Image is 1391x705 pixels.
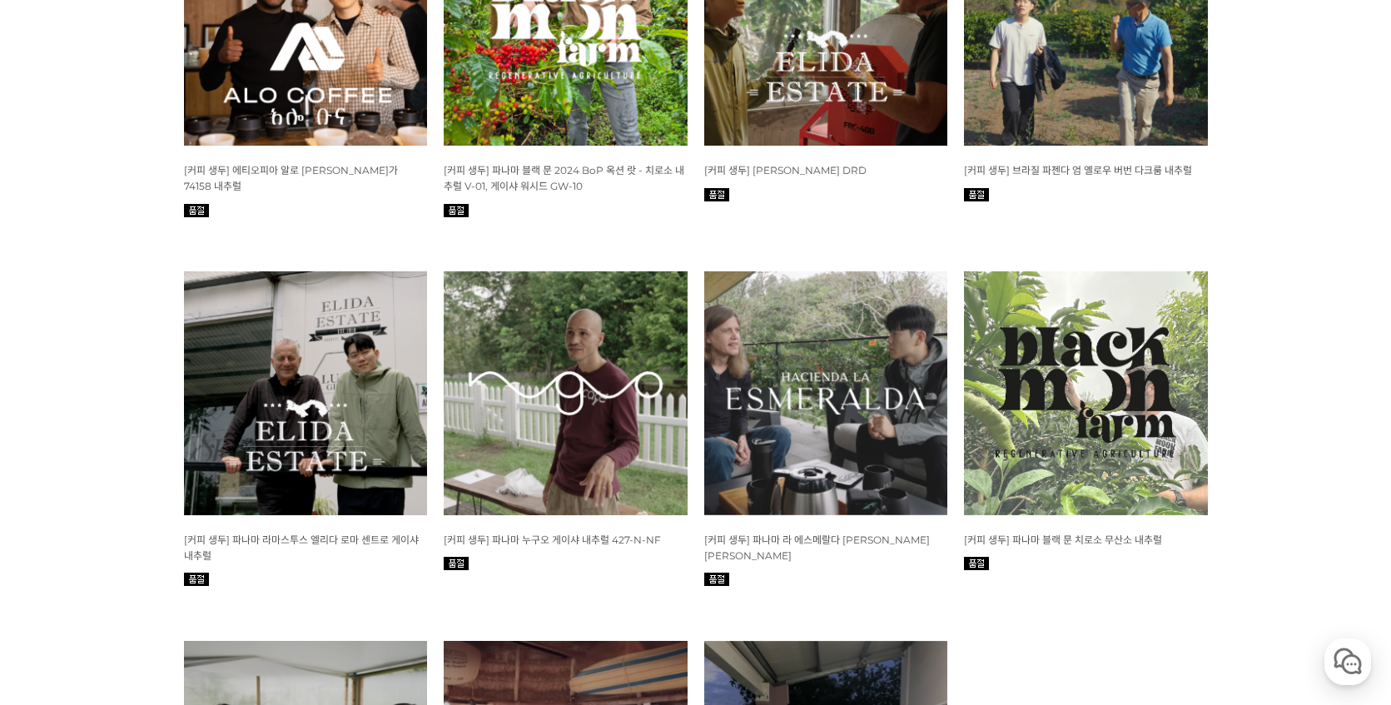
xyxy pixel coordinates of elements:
[704,573,729,586] img: 품절
[964,188,989,201] img: 품절
[704,534,930,562] span: [커피 생두] 파나마 라 에스메랄다 [PERSON_NAME] [PERSON_NAME]
[5,528,110,569] a: 홈
[964,163,1192,176] a: [커피 생두] 브라질 파젠다 엄 옐로우 버번 다크룸 내추럴
[184,534,419,562] span: [커피 생두] 파나마 라마스투스 엘리다 로마 센트로 게이샤 내추럴
[444,533,661,546] a: [커피 생두] 파나마 누구오 게이샤 내추럴 427-N-NF
[704,533,930,562] a: [커피 생두] 파나마 라 에스메랄다 [PERSON_NAME] [PERSON_NAME]
[184,164,398,192] span: [커피 생두] 에티오피아 알로 [PERSON_NAME]가 74158 내추럴
[964,534,1162,546] span: [커피 생두] 파나마 블랙 문 치로소 무산소 내추럴
[964,557,989,570] img: 품절
[444,163,684,192] a: [커피 생두] 파나마 블랙 문 2024 BoP 옥션 랏 - 치로소 내추럴 V-01, 게이샤 워시드 GW-10
[215,528,320,569] a: 설정
[444,271,688,515] img: 파나마 누구오 게이샤 내추럴 427-N-NF
[184,204,209,217] img: 품절
[184,163,398,192] a: [커피 생두] 에티오피아 알로 [PERSON_NAME]가 74158 내추럴
[184,271,428,515] img: 파나마 라마스투스 엘리다 로마 센트로 게이샤 내추럴
[184,573,209,586] img: 품절
[704,163,867,176] a: [커피 생두] [PERSON_NAME] DRD
[152,554,172,567] span: 대화
[704,188,729,201] img: 품절
[704,164,867,176] span: [커피 생두] [PERSON_NAME] DRD
[257,553,277,566] span: 설정
[964,533,1162,546] a: [커피 생두] 파나마 블랙 문 치로소 무산소 내추럴
[444,204,469,217] img: 품절
[444,557,469,570] img: 품절
[184,533,419,562] a: [커피 생두] 파나마 라마스투스 엘리다 로마 센트로 게이샤 내추럴
[444,534,661,546] span: [커피 생두] 파나마 누구오 게이샤 내추럴 427-N-NF
[964,271,1208,515] img: 파나마 블랙 문 치로소 무산소 내추럴 생두
[704,271,948,515] img: 파나마 라 에스메랄다 하라미요 보스케 게이샤 워시드
[964,164,1192,176] span: [커피 생두] 브라질 파젠다 엄 옐로우 버번 다크룸 내추럴
[110,528,215,569] a: 대화
[444,164,684,192] span: [커피 생두] 파나마 블랙 문 2024 BoP 옥션 랏 - 치로소 내추럴 V-01, 게이샤 워시드 GW-10
[52,553,62,566] span: 홈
